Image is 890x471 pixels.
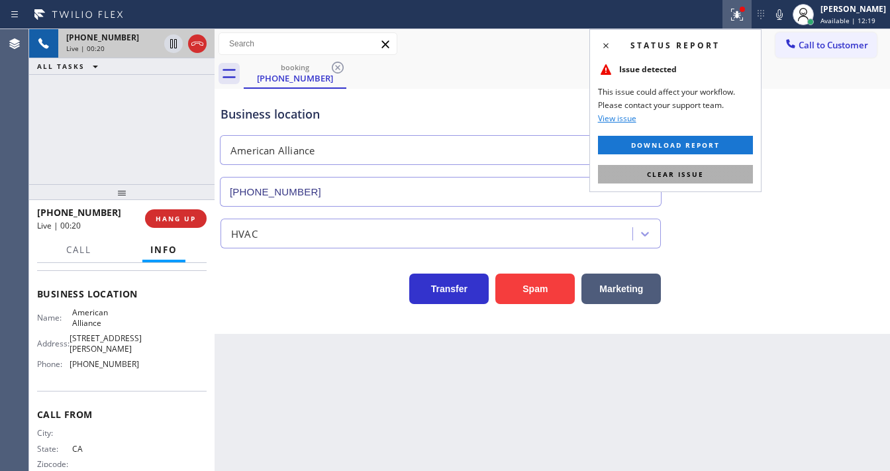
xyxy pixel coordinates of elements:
[775,32,877,58] button: Call to Customer
[221,105,661,123] div: Business location
[820,16,875,25] span: Available | 12:19
[799,39,868,51] span: Call to Customer
[66,244,91,256] span: Call
[245,62,345,72] div: booking
[219,33,397,54] input: Search
[245,72,345,84] div: [PHONE_NUMBER]
[37,339,70,348] span: Address:
[188,34,207,53] button: Hang up
[142,237,185,263] button: Info
[150,244,177,256] span: Info
[245,59,345,87] div: (408) 477-9909
[220,177,662,207] input: Phone Number
[164,34,183,53] button: Hold Customer
[58,237,99,263] button: Call
[145,209,207,228] button: HANG UP
[581,274,661,304] button: Marketing
[37,359,70,369] span: Phone:
[37,428,72,438] span: City:
[231,226,258,241] div: HVAC
[66,44,105,53] span: Live | 00:20
[156,214,196,223] span: HANG UP
[820,3,886,15] div: [PERSON_NAME]
[37,62,85,71] span: ALL TASKS
[37,444,72,454] span: State:
[37,206,121,219] span: [PHONE_NUMBER]
[72,307,138,328] span: American Alliance
[37,459,72,469] span: Zipcode:
[770,5,789,24] button: Mute
[37,220,81,231] span: Live | 00:20
[37,288,207,300] span: Business location
[66,32,139,43] span: [PHONE_NUMBER]
[230,143,315,158] div: American Alliance
[70,333,142,354] span: [STREET_ADDRESS][PERSON_NAME]
[409,274,489,304] button: Transfer
[37,313,72,323] span: Name:
[29,58,111,74] button: ALL TASKS
[70,359,139,369] span: [PHONE_NUMBER]
[495,274,575,304] button: Spam
[37,408,207,421] span: Call From
[72,444,138,454] span: CA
